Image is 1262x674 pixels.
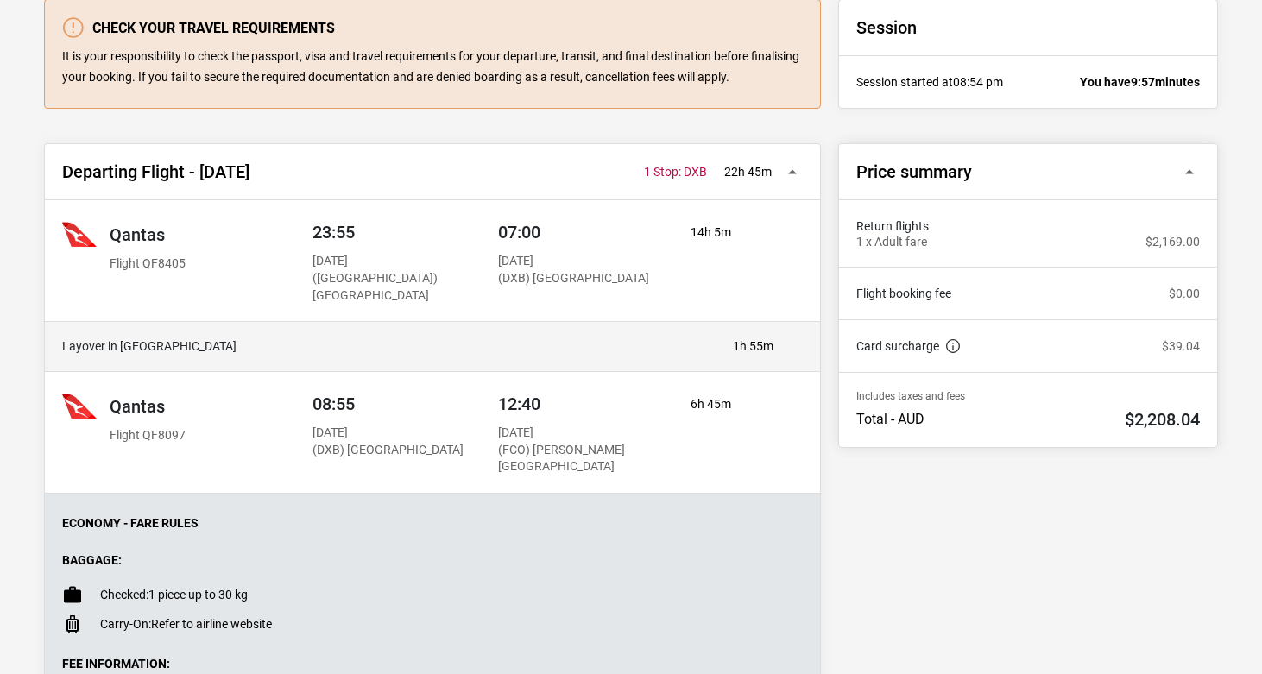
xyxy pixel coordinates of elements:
[110,255,186,273] p: Flight QF8405
[62,657,170,671] strong: Fee Information:
[1169,287,1200,301] p: $0.00
[644,165,707,180] span: 1 Stop: DXB
[498,425,658,442] p: [DATE]
[1080,73,1200,91] p: You have minutes
[498,222,540,243] span: 07:00
[498,394,540,414] span: 12:40
[691,224,773,242] p: 14h 5m
[1131,75,1155,89] span: 9:57
[62,17,803,38] h3: Check your travel requirements
[100,617,151,631] span: Carry-On:
[856,235,927,249] p: 1 x Adult fare
[62,516,803,531] p: Economy - Fare Rules
[733,339,773,354] p: 1h 55m
[62,553,122,567] strong: Baggage:
[724,165,772,180] p: 22h 45m
[856,217,1200,235] span: Return flights
[45,144,820,200] button: Departing Flight - [DATE] 22h 45m 1 Stop: DXB
[498,270,649,287] p: (DXB) [GEOGRAPHIC_DATA]
[1125,409,1200,430] h2: $2,208.04
[110,224,186,245] h2: Qantas
[856,73,1003,91] p: Session started at
[312,222,355,243] span: 23:55
[62,47,803,88] p: It is your responsibility to check the passport, visa and travel requirements for your departure,...
[691,396,773,413] p: 6h 45m
[62,339,716,354] h4: Layover in [GEOGRAPHIC_DATA]
[856,17,1200,38] h2: Session
[856,337,960,355] a: Card surcharge
[953,75,1003,89] span: 08:54 pm
[100,588,148,602] span: Checked:
[312,425,464,442] p: [DATE]
[62,389,97,424] img: Qantas
[856,161,972,182] h2: Price summary
[498,253,649,270] p: [DATE]
[312,253,472,270] p: [DATE]
[110,396,186,417] h2: Qantas
[62,161,249,182] h2: Departing Flight - [DATE]
[856,390,1200,402] p: Includes taxes and fees
[62,217,97,252] img: Qantas
[100,617,272,632] p: Refer to airline website
[856,285,951,302] a: Flight booking fee
[312,394,355,414] span: 08:55
[839,144,1217,200] button: Price summary
[1162,339,1200,354] p: $39.04
[498,442,658,476] p: (FCO) [PERSON_NAME]-[GEOGRAPHIC_DATA]
[100,588,248,602] p: 1 piece up to 30 kg
[110,427,186,444] p: Flight QF8097
[312,442,464,459] p: (DXB) [GEOGRAPHIC_DATA]
[1145,235,1200,249] p: $2,169.00
[856,411,924,428] p: Total - AUD
[312,270,472,304] p: ([GEOGRAPHIC_DATA]) [GEOGRAPHIC_DATA]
